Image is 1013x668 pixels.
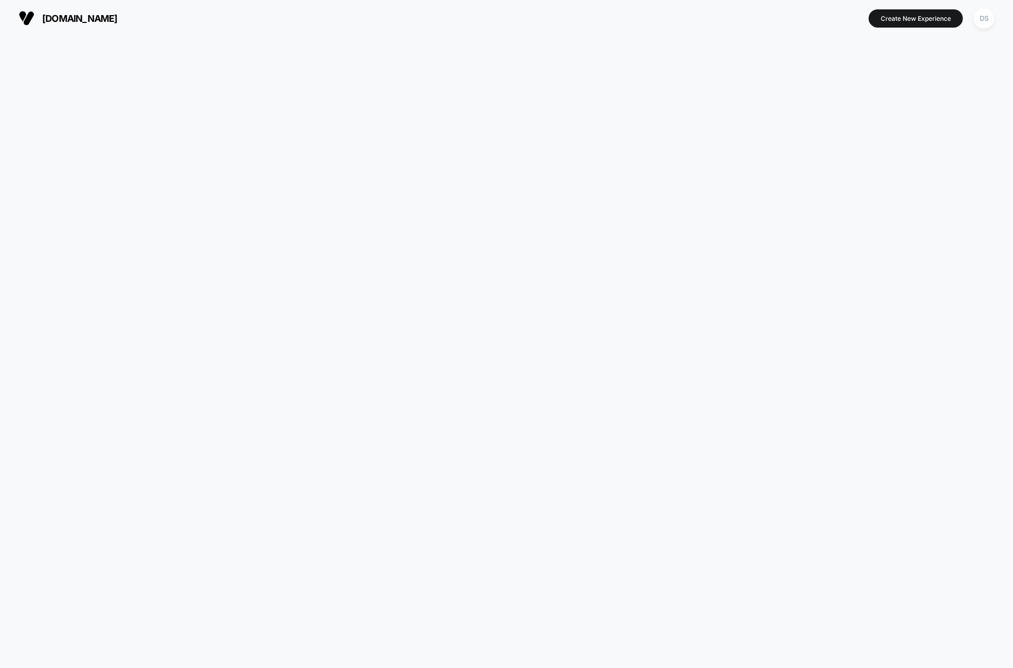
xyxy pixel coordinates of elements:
div: DS [974,8,994,29]
img: Visually logo [19,10,34,26]
button: [DOMAIN_NAME] [16,10,121,27]
button: DS [971,8,997,29]
button: Create New Experience [869,9,963,28]
span: [DOMAIN_NAME] [42,13,118,24]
